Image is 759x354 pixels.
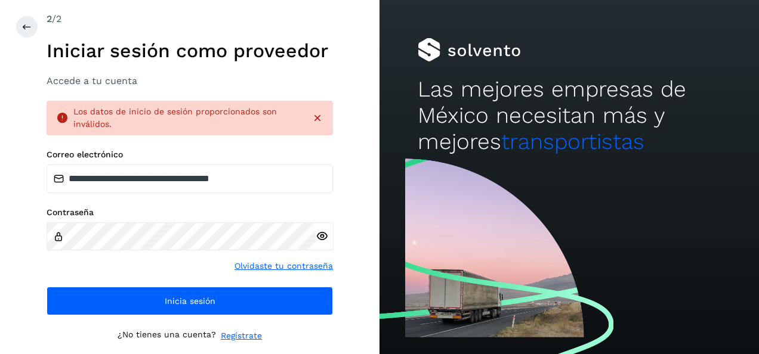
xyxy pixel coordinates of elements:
h2: Las mejores empresas de México necesitan más y mejores [418,76,721,156]
div: /2 [47,12,333,26]
div: Los datos de inicio de sesión proporcionados son inválidos. [73,105,302,131]
label: Correo electrónico [47,150,333,160]
span: Inicia sesión [165,297,215,305]
p: ¿No tienes una cuenta? [118,330,216,342]
button: Inicia sesión [47,287,333,315]
a: Regístrate [221,330,262,342]
h3: Accede a tu cuenta [47,75,333,86]
a: Olvidaste tu contraseña [235,260,333,272]
span: 2 [47,13,52,24]
h1: Iniciar sesión como proveedor [47,39,333,62]
label: Contraseña [47,207,333,218]
span: transportistas [501,129,644,154]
